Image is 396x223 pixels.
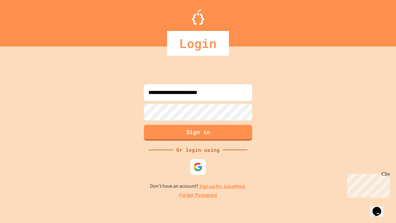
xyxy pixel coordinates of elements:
button: Sign in [144,125,252,141]
a: Sign up for JuiceMind. [199,183,246,190]
div: Or login using [173,146,223,154]
div: Chat with us now!Close [2,2,43,39]
div: Login [167,31,229,56]
iframe: chat widget [345,171,390,198]
p: Don't have an account? [150,182,246,190]
img: Logo.svg [192,9,204,25]
img: google-icon.svg [193,162,203,172]
a: Forgot Password [179,192,217,199]
iframe: chat widget [370,198,390,217]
